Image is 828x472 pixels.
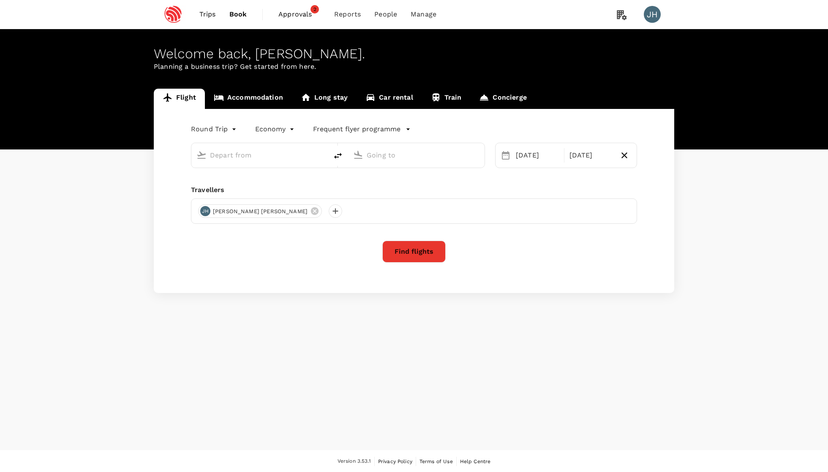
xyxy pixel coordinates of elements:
[199,9,216,19] span: Trips
[154,62,674,72] p: Planning a business trip? Get started from here.
[313,124,411,134] button: Frequent flyer programme
[470,89,535,109] a: Concierge
[460,457,491,466] a: Help Centre
[210,149,310,162] input: Depart from
[422,89,471,109] a: Train
[154,5,193,24] img: Espressif Systems Singapore Pte Ltd
[382,241,446,263] button: Find flights
[479,154,480,156] button: Open
[419,457,453,466] a: Terms of Use
[512,147,562,164] div: [DATE]
[566,147,616,164] div: [DATE]
[313,124,400,134] p: Frequent flyer programme
[328,146,348,166] button: delete
[310,5,319,14] span: 2
[200,206,210,216] div: JH
[411,9,436,19] span: Manage
[154,46,674,62] div: Welcome back , [PERSON_NAME] .
[292,89,357,109] a: Long stay
[419,458,453,464] span: Terms of Use
[208,207,313,216] span: [PERSON_NAME] [PERSON_NAME]
[357,89,422,109] a: Car rental
[229,9,247,19] span: Book
[255,122,296,136] div: Economy
[378,458,412,464] span: Privacy Policy
[191,185,637,195] div: Travellers
[460,458,491,464] span: Help Centre
[191,122,238,136] div: Round Trip
[205,89,292,109] a: Accommodation
[322,154,324,156] button: Open
[334,9,361,19] span: Reports
[154,89,205,109] a: Flight
[338,457,371,466] span: Version 3.53.1
[278,9,321,19] span: Approvals
[378,457,412,466] a: Privacy Policy
[198,204,322,218] div: JH[PERSON_NAME] [PERSON_NAME]
[644,6,661,23] div: JH
[374,9,397,19] span: People
[367,149,467,162] input: Going to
